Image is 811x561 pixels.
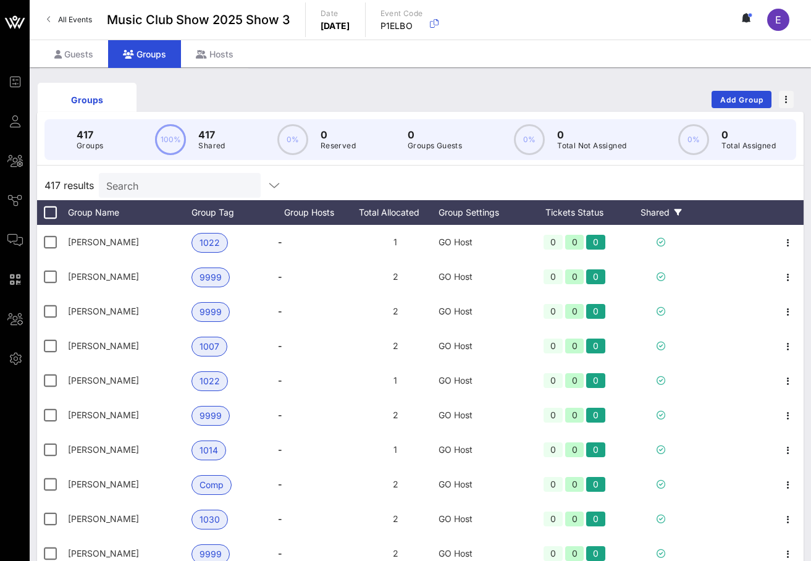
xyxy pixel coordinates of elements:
div: GO Host [439,363,525,398]
span: Alexander G Kelly [68,444,139,455]
p: Groups [77,140,103,152]
div: 0 [586,477,605,492]
div: 0 [565,269,584,284]
p: 0 [721,127,776,142]
span: 1 [393,375,397,386]
span: 9999 [200,407,222,425]
div: GO Host [439,398,525,432]
div: Group Tag [191,200,278,225]
div: 0 [586,339,605,353]
span: 1 [393,237,397,247]
span: Al Welch [68,340,139,351]
p: Date [321,7,350,20]
span: 1 [393,444,397,455]
span: 1030 [200,510,220,529]
span: Music Club Show 2025 Show 3 [107,11,290,29]
span: 1022 [200,372,220,390]
span: 2 [393,271,398,282]
div: GO Host [439,294,525,329]
p: 417 [198,127,225,142]
p: 0 [557,127,626,142]
span: 9999 [200,303,222,321]
p: Total Not Assigned [557,140,626,152]
div: Group Hosts [278,200,352,225]
div: 0 [565,408,584,423]
span: Adam Snelling [68,306,139,316]
div: GO Host [439,432,525,467]
span: Allison Brown [68,548,139,559]
span: - [278,329,282,363]
span: Adam Greenhagen [68,271,139,282]
div: Groups [108,40,181,68]
div: Tickets Status [525,200,624,225]
div: GO Host [439,259,525,294]
span: 2 [393,513,398,524]
span: 417 results [44,178,94,193]
div: 0 [544,235,563,250]
div: Guests [40,40,108,68]
div: GO Host [439,467,525,502]
div: 0 [544,408,563,423]
div: 0 [586,373,605,388]
div: 0 [586,546,605,561]
a: All Events [40,10,99,30]
div: 0 [586,235,605,250]
span: - [278,398,282,432]
div: 0 [565,339,584,353]
span: All Events [58,15,92,24]
span: 2 [393,548,398,559]
span: - [278,432,282,467]
span: Add Group [720,95,764,104]
span: 2 [393,479,398,489]
span: - [278,467,282,502]
div: Hosts [181,40,248,68]
span: Alex Quarrier [68,410,139,420]
div: 0 [565,304,584,319]
div: 0 [565,235,584,250]
div: 0 [586,442,605,457]
div: 0 [544,339,563,353]
span: Adam Greene [68,237,139,247]
div: 0 [544,512,563,526]
div: 0 [565,512,584,526]
span: - [278,363,282,398]
span: Ali Summerville [68,513,139,524]
p: 417 [77,127,103,142]
div: Shared [624,200,698,225]
p: Total Assigned [721,140,776,152]
div: Group Settings [439,200,525,225]
span: 9999 [200,268,222,287]
div: Group Name [68,200,191,225]
p: Event Code [380,7,423,20]
div: 0 [544,477,563,492]
span: 1022 [200,234,220,252]
div: 0 [544,546,563,561]
span: 1007 [200,337,219,356]
p: [DATE] [321,20,350,32]
div: 0 [565,546,584,561]
div: 0 [544,442,563,457]
span: Comp [200,476,224,494]
div: 0 [565,373,584,388]
div: GO Host [439,225,525,259]
div: GO Host [439,329,525,363]
div: 0 [544,304,563,319]
p: Shared [198,140,225,152]
div: Groups [47,93,127,106]
div: E [767,9,789,31]
div: GO Host [439,502,525,536]
span: 2 [393,340,398,351]
p: 0 [321,127,356,142]
div: 0 [544,269,563,284]
p: Groups Guests [408,140,462,152]
span: E [775,14,781,26]
div: 0 [565,442,584,457]
span: - [278,225,282,259]
span: 1014 [200,441,218,460]
span: - [278,502,282,536]
div: 0 [586,408,605,423]
span: 2 [393,410,398,420]
span: Alec Covington [68,375,139,386]
div: Total Allocated [352,200,439,225]
button: Add Group [712,91,771,108]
